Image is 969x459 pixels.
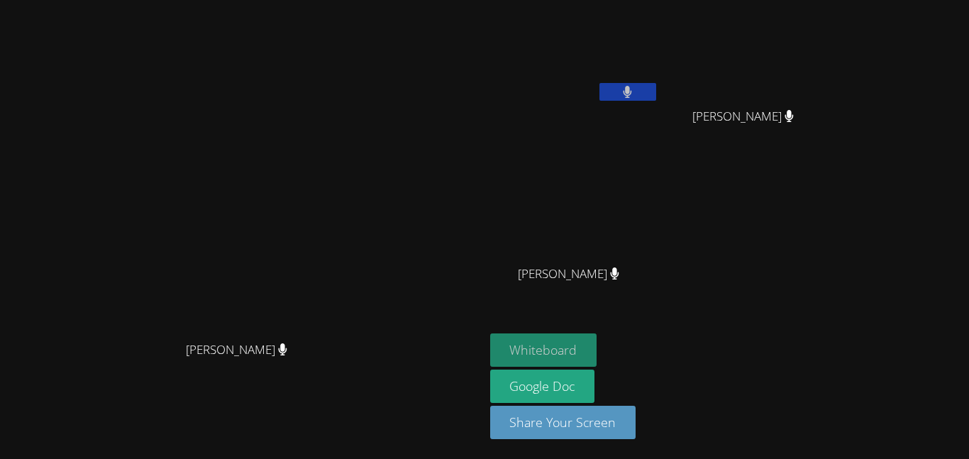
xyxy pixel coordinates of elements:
[490,333,597,367] button: Whiteboard
[490,370,595,403] a: Google Doc
[490,406,636,439] button: Share Your Screen
[186,340,287,360] span: [PERSON_NAME]
[518,264,619,284] span: [PERSON_NAME]
[692,106,794,127] span: [PERSON_NAME]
